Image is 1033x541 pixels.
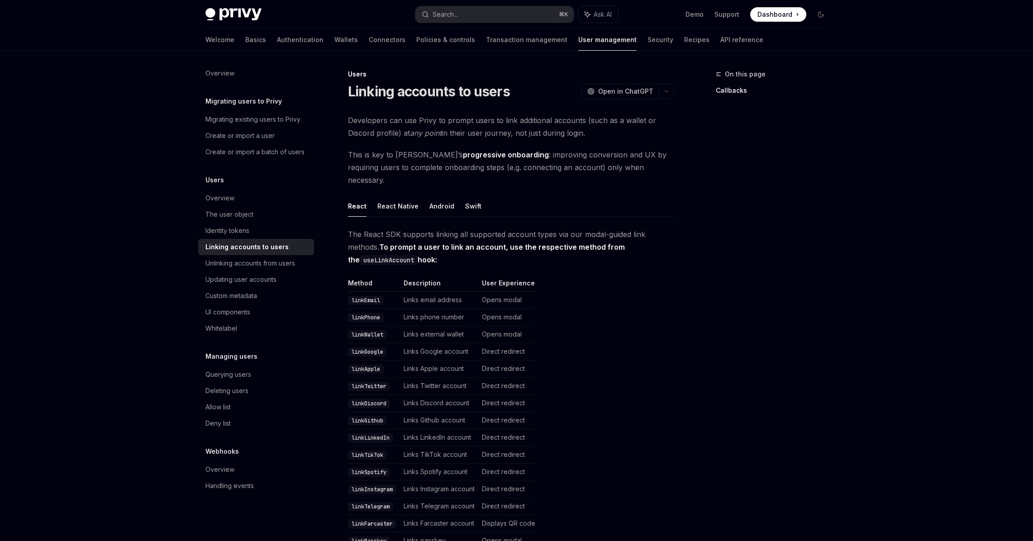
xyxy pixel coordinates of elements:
[198,255,314,271] a: Unlinking accounts from users
[205,480,254,491] div: Handling events
[205,242,289,252] div: Linking accounts to users
[348,519,396,528] code: linkFarcaster
[594,10,612,19] span: Ask AI
[348,148,674,186] span: This is key to [PERSON_NAME]’s : improving conversion and UX by requiring users to complete onboa...
[400,515,478,532] td: Links Farcaster account
[478,429,535,446] td: Direct redirect
[198,478,314,494] a: Handling events
[400,326,478,343] td: Links external wallet
[400,498,478,515] td: Links Telegram account
[348,468,390,477] code: linkSpotify
[478,309,535,326] td: Opens modal
[198,128,314,144] a: Create or import a user
[205,193,234,204] div: Overview
[463,150,549,159] strong: progressive onboarding
[348,114,674,139] span: Developers can use Privy to prompt users to link additional accounts (such as a wallet or Discord...
[205,307,250,318] div: UI components
[400,361,478,378] td: Links Apple account
[348,433,393,442] code: linkLinkedIn
[415,6,574,23] button: Search...⌘K
[205,351,257,362] h5: Managing users
[198,461,314,478] a: Overview
[716,83,835,98] a: Callbacks
[198,383,314,399] a: Deleting users
[198,65,314,81] a: Overview
[429,195,454,217] button: Android
[205,225,249,236] div: Identity tokens
[205,114,300,125] div: Migrating existing users to Privy
[198,239,314,255] a: Linking accounts to users
[720,29,763,51] a: API reference
[348,195,367,217] button: React
[400,412,478,429] td: Links Github account
[360,255,418,265] code: useLinkAccount
[400,429,478,446] td: Links LinkedIn account
[205,290,257,301] div: Custom metadata
[277,29,324,51] a: Authentication
[205,175,224,185] h5: Users
[750,7,806,22] a: Dashboard
[205,402,231,413] div: Allow list
[198,223,314,239] a: Identity tokens
[348,485,396,494] code: linkInstagram
[245,29,266,51] a: Basics
[647,29,673,51] a: Security
[410,128,442,138] em: any point
[348,70,674,79] div: Users
[205,385,248,396] div: Deleting users
[814,7,828,22] button: Toggle dark mode
[400,481,478,498] td: Links Instagram account
[205,369,251,380] div: Querying users
[400,343,478,361] td: Links Google account
[198,415,314,432] a: Deny list
[198,304,314,320] a: UI components
[348,399,390,408] code: linkDiscord
[578,6,618,23] button: Ask AI
[348,451,387,460] code: linkTikTok
[377,195,419,217] button: React Native
[348,365,384,374] code: linkApple
[205,464,234,475] div: Overview
[478,343,535,361] td: Direct redirect
[205,96,282,107] h5: Migrating users to Privy
[198,271,314,288] a: Updating user accounts
[198,399,314,415] a: Allow list
[348,502,393,511] code: linkTelegram
[348,313,384,322] code: linkPhone
[348,83,510,100] h1: Linking accounts to users
[478,395,535,412] td: Direct redirect
[684,29,709,51] a: Recipes
[205,147,305,157] div: Create or import a batch of users
[400,292,478,309] td: Links email address
[465,195,481,217] button: Swift
[757,10,792,19] span: Dashboard
[578,29,637,51] a: User management
[581,84,659,99] button: Open in ChatGPT
[478,515,535,532] td: Displays QR code
[400,309,478,326] td: Links phone number
[198,206,314,223] a: The user object
[369,29,405,51] a: Connectors
[559,11,568,18] span: ⌘ K
[198,111,314,128] a: Migrating existing users to Privy
[416,29,475,51] a: Policies & controls
[478,498,535,515] td: Direct redirect
[205,323,237,334] div: Whitelabel
[400,464,478,481] td: Links Spotify account
[198,288,314,304] a: Custom metadata
[478,464,535,481] td: Direct redirect
[205,258,295,269] div: Unlinking accounts from users
[348,296,384,305] code: linkEmail
[478,279,535,292] th: User Experience
[486,29,567,51] a: Transaction management
[205,8,262,21] img: dark logo
[205,274,276,285] div: Updating user accounts
[478,378,535,395] td: Direct redirect
[205,209,253,220] div: The user object
[205,418,231,429] div: Deny list
[400,279,478,292] th: Description
[478,326,535,343] td: Opens modal
[685,10,704,19] a: Demo
[478,292,535,309] td: Opens modal
[478,361,535,378] td: Direct redirect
